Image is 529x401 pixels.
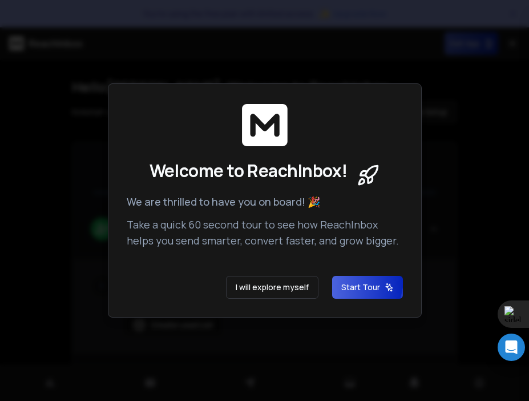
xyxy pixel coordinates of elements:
[226,276,318,299] button: I will explore myself
[127,216,403,248] p: Take a quick 60 second tour to see how ReachInbox helps you send smarter, convert faster, and gro...
[332,276,403,299] button: Start Tour
[498,334,525,361] div: Open Intercom Messenger
[341,282,394,293] span: Start Tour
[127,194,403,210] p: We are thrilled to have you on board! 🎉
[150,161,348,181] span: Welcome to ReachInbox!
